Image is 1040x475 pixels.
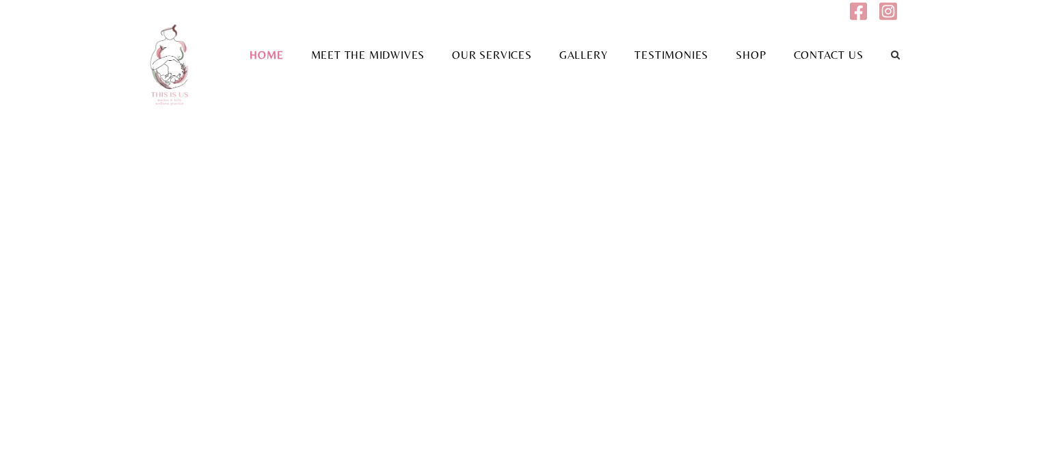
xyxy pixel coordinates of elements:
[722,49,779,62] a: Shop
[546,49,622,62] a: Gallery
[879,9,896,25] a: Follow us on Instagram
[621,49,722,62] a: Testimonies
[236,49,297,62] a: Home
[438,49,546,62] a: Our Services
[297,49,439,62] a: Meet the Midwives
[780,49,877,62] a: Contact Us
[879,1,896,21] img: instagram-square.svg
[141,21,202,107] img: This is us practice
[850,1,867,21] img: facebook-square.svg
